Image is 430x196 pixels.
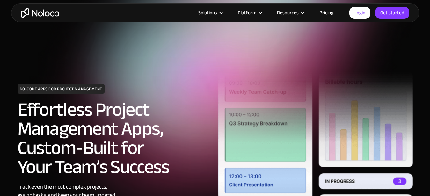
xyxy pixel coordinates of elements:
[375,7,409,19] a: Get started
[238,9,256,17] div: Platform
[190,9,230,17] div: Solutions
[230,9,269,17] div: Platform
[349,7,370,19] a: Login
[198,9,217,17] div: Solutions
[269,9,311,17] div: Resources
[277,9,299,17] div: Resources
[21,8,59,18] a: home
[18,100,212,177] h2: Effortless Project Management Apps, Custom-Built for Your Team’s Success
[311,9,341,17] a: Pricing
[18,84,105,94] h1: NO-CODE APPS FOR PROJECT MANAGEMENT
